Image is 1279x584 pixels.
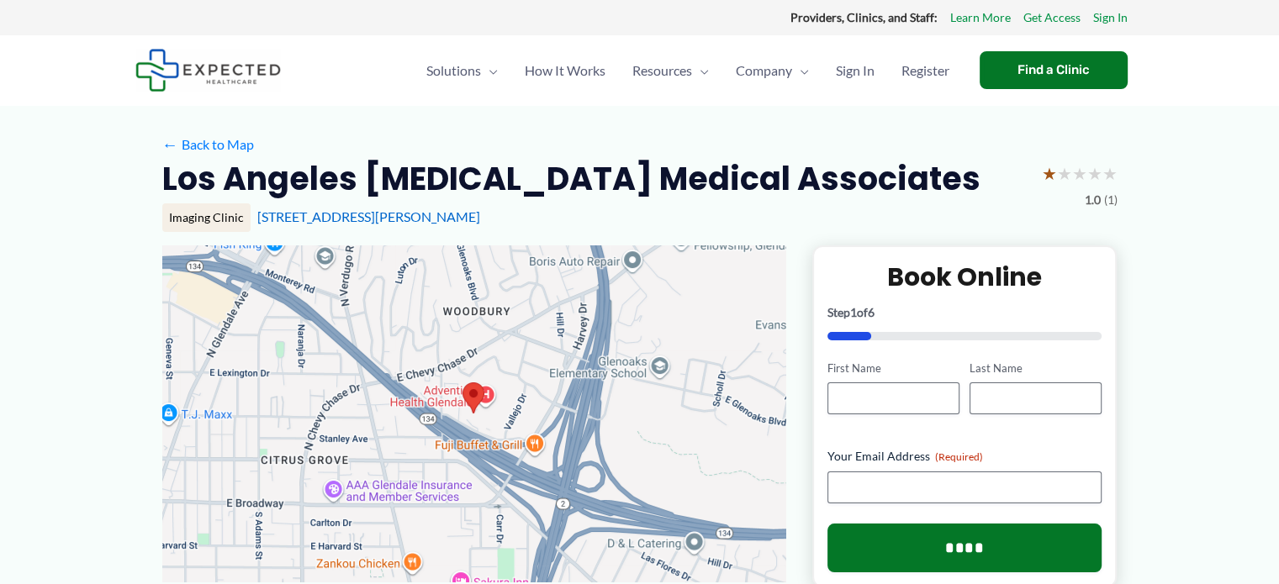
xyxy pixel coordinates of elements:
span: Menu Toggle [481,41,498,100]
a: Register [888,41,963,100]
h2: Book Online [827,260,1102,293]
span: 1.0 [1085,189,1101,211]
span: Company [736,41,792,100]
span: Register [901,41,949,100]
span: Solutions [426,41,481,100]
label: First Name [827,360,959,376]
span: Menu Toggle [692,41,709,100]
span: How It Works [525,41,605,100]
span: 1 [850,305,857,319]
p: Step of [827,307,1102,318]
div: Imaging Clinic [162,203,251,232]
span: ← [162,136,178,152]
a: SolutionsMenu Toggle [413,41,511,100]
nav: Primary Site Navigation [413,41,963,100]
a: How It Works [511,41,619,100]
a: CompanyMenu Toggle [722,41,822,100]
span: ★ [1087,158,1102,189]
h2: Los Angeles [MEDICAL_DATA] Medical Associates [162,158,980,199]
strong: Providers, Clinics, and Staff: [790,10,938,24]
a: Get Access [1023,7,1081,29]
span: ★ [1102,158,1118,189]
span: ★ [1072,158,1087,189]
a: [STREET_ADDRESS][PERSON_NAME] [257,208,480,224]
span: Sign In [836,41,875,100]
a: ←Back to Map [162,132,254,157]
span: (1) [1104,189,1118,211]
a: Learn More [950,7,1011,29]
span: (Required) [935,450,983,463]
a: Sign In [1093,7,1128,29]
img: Expected Healthcare Logo - side, dark font, small [135,49,281,92]
a: ResourcesMenu Toggle [619,41,722,100]
label: Your Email Address [827,448,1102,465]
span: ★ [1042,158,1057,189]
span: Resources [632,41,692,100]
a: Find a Clinic [980,51,1128,89]
span: ★ [1057,158,1072,189]
span: Menu Toggle [792,41,809,100]
span: 6 [868,305,875,319]
a: Sign In [822,41,888,100]
label: Last Name [970,360,1102,376]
